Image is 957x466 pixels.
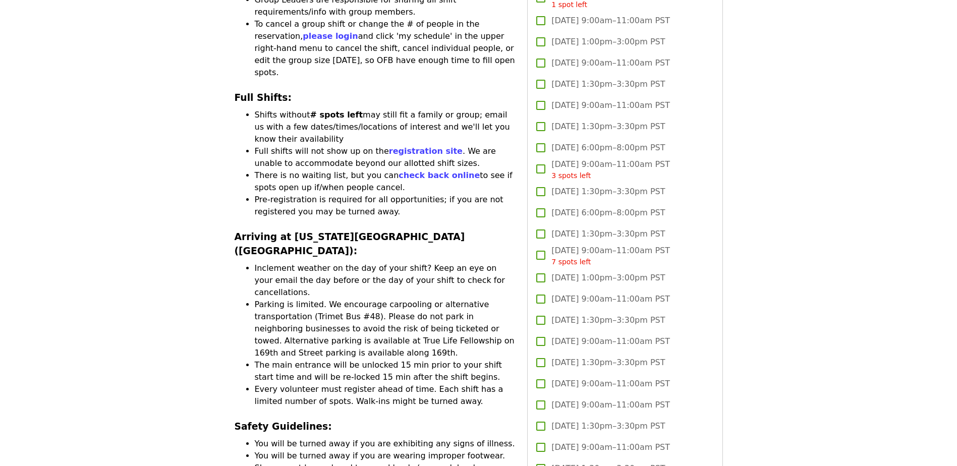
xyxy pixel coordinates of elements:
li: Parking is limited. We encourage carpooling or alternative transportation (Trimet Bus #48). Pleas... [255,299,516,359]
strong: Safety Guidelines: [235,421,332,432]
li: The main entrance will be unlocked 15 min prior to your shift start time and will be re-locked 15... [255,359,516,383]
a: please login [303,31,358,41]
span: [DATE] 1:30pm–3:30pm PST [551,78,665,90]
li: Inclement weather on the day of your shift? Keep an eye on your email the day before or the day o... [255,262,516,299]
li: Every volunteer must register ahead of time. Each shift has a limited number of spots. Walk-ins m... [255,383,516,407]
span: [DATE] 9:00am–11:00am PST [551,399,670,411]
li: Shifts without may still fit a family or group; email us with a few dates/times/locations of inte... [255,109,516,145]
strong: Arriving at [US_STATE][GEOGRAPHIC_DATA] ([GEOGRAPHIC_DATA]): [235,231,465,256]
li: Pre-registration is required for all opportunities; if you are not registered you may be turned a... [255,194,516,218]
span: [DATE] 9:00am–11:00am PST [551,99,670,111]
span: [DATE] 1:00pm–3:00pm PST [551,272,665,284]
span: [DATE] 9:00am–11:00am PST [551,378,670,390]
span: [DATE] 1:30pm–3:30pm PST [551,228,665,240]
strong: Full Shifts: [235,92,292,103]
a: registration site [389,146,463,156]
a: check back online [399,170,480,180]
li: To cancel a group shift or change the # of people in the reservation, and click 'my schedule' in ... [255,18,516,79]
li: There is no waiting list, but you can to see if spots open up if/when people cancel. [255,169,516,194]
span: [DATE] 1:30pm–3:30pm PST [551,420,665,432]
span: [DATE] 9:00am–11:00am PST [551,57,670,69]
span: [DATE] 9:00am–11:00am PST [551,335,670,347]
span: 7 spots left [551,258,591,266]
span: [DATE] 9:00am–11:00am PST [551,441,670,453]
span: [DATE] 1:30pm–3:30pm PST [551,357,665,369]
strong: # spots left [310,110,363,120]
li: You will be turned away if you are exhibiting any signs of illness. [255,438,516,450]
span: 3 spots left [551,171,591,180]
span: [DATE] 1:00pm–3:00pm PST [551,36,665,48]
span: [DATE] 9:00am–11:00am PST [551,158,670,181]
span: [DATE] 9:00am–11:00am PST [551,293,670,305]
span: [DATE] 6:00pm–8:00pm PST [551,207,665,219]
span: [DATE] 1:30pm–3:30pm PST [551,186,665,198]
span: [DATE] 6:00pm–8:00pm PST [551,142,665,154]
span: [DATE] 9:00am–11:00am PST [551,15,670,27]
span: [DATE] 1:30pm–3:30pm PST [551,314,665,326]
span: [DATE] 1:30pm–3:30pm PST [551,121,665,133]
span: [DATE] 9:00am–11:00am PST [551,245,670,267]
span: 1 spot left [551,1,587,9]
li: Full shifts will not show up on the . We are unable to accommodate beyond our allotted shift sizes. [255,145,516,169]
